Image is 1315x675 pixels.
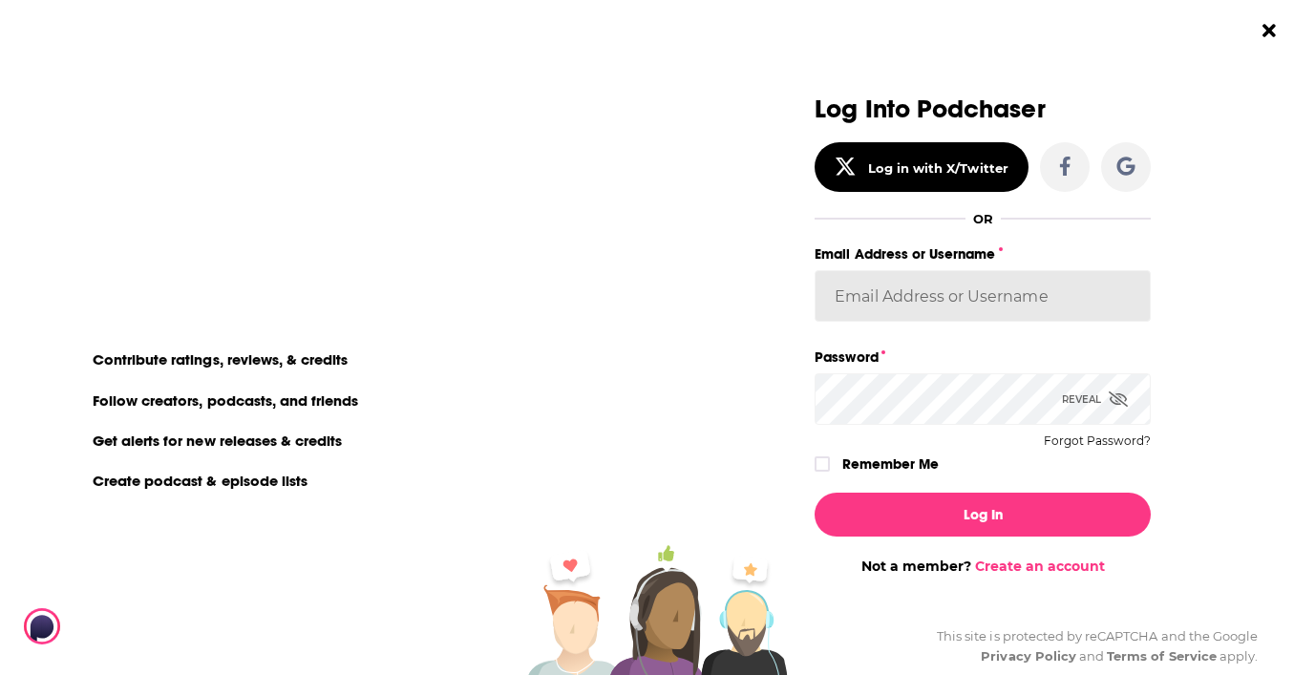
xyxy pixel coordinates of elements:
div: This site is protected by reCAPTCHA and the Google and apply. [922,626,1258,666]
div: Reveal [1062,373,1128,425]
input: Email Address or Username [815,270,1151,322]
div: OR [973,211,993,226]
li: Follow creators, podcasts, and friends [81,388,372,412]
a: Terms of Service [1107,648,1217,664]
li: Contribute ratings, reviews, & credits [81,347,362,371]
a: Create an account [975,558,1105,575]
a: create an account [173,100,361,127]
div: Log in with X/Twitter [868,160,1008,176]
li: On Podchaser you can: [81,313,463,331]
label: Email Address or Username [815,242,1151,266]
div: Not a member? [815,558,1151,575]
label: Remember Me [842,452,939,476]
img: Podchaser - Follow, Share and Rate Podcasts [24,608,207,644]
h3: Log Into Podchaser [815,95,1151,123]
li: Create podcast & episode lists [81,468,321,493]
button: Log In [815,493,1151,537]
li: Get alerts for new releases & credits [81,428,355,453]
a: Podchaser - Follow, Share and Rate Podcasts [24,608,192,644]
button: Log in with X/Twitter [815,142,1029,192]
a: Privacy Policy [981,648,1076,664]
label: Password [815,345,1151,369]
button: Forgot Password? [1044,434,1151,448]
button: Close Button [1251,12,1287,49]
